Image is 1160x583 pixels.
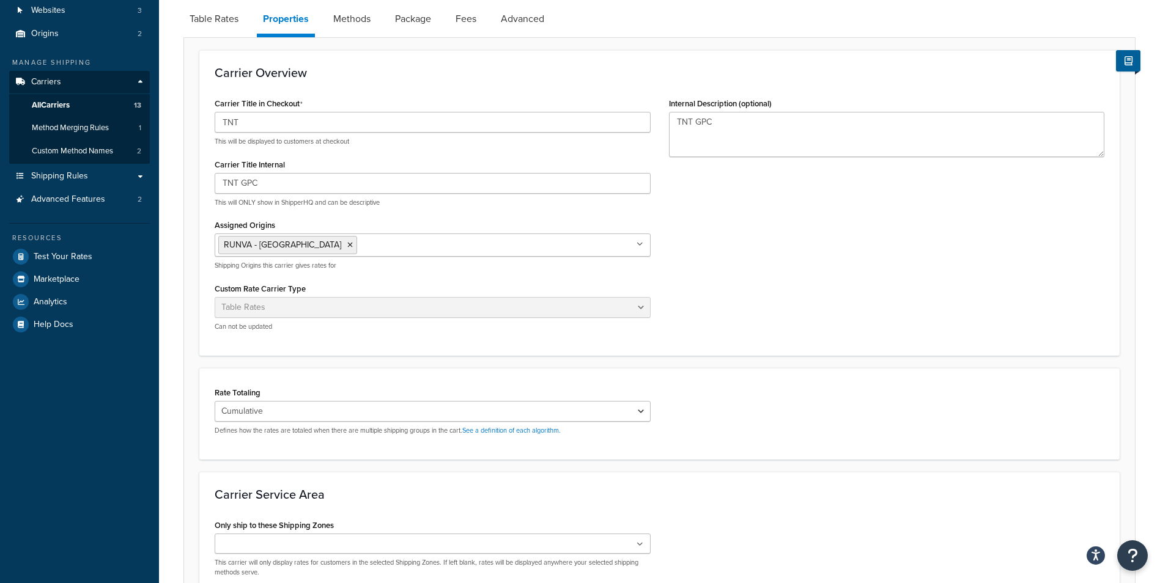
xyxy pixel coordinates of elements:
a: Method Merging Rules1 [9,117,150,139]
span: Analytics [34,297,67,307]
a: Help Docs [9,313,150,335]
span: 1 [139,123,141,133]
a: Custom Method Names2 [9,140,150,163]
span: Help Docs [34,320,73,330]
h3: Carrier Service Area [215,488,1104,501]
a: Table Rates [183,4,245,34]
div: Resources [9,233,150,243]
p: Defines how the rates are totaled when there are multiple shipping groups in the cart. [215,426,651,435]
label: Only ship to these Shipping Zones [215,521,334,530]
span: All Carriers [32,100,70,111]
li: Method Merging Rules [9,117,150,139]
span: Origins [31,29,59,39]
li: Carriers [9,71,150,164]
div: Manage Shipping [9,57,150,68]
span: Carriers [31,77,61,87]
span: Custom Method Names [32,146,113,156]
p: This carrier will only display rates for customers in the selected Shipping Zones. If left blank,... [215,558,651,577]
a: AllCarriers13 [9,94,150,117]
a: Shipping Rules [9,165,150,188]
a: See a definition of each algorithm. [462,425,561,435]
a: Package [389,4,437,34]
a: Fees [449,4,482,34]
span: Test Your Rates [34,252,92,262]
p: Shipping Origins this carrier gives rates for [215,261,651,270]
label: Internal Description (optional) [669,99,772,108]
a: Test Your Rates [9,246,150,268]
p: This will ONLY show in ShipperHQ and can be descriptive [215,198,651,207]
a: Advanced [495,4,550,34]
span: 2 [137,146,141,156]
span: 2 [138,194,142,205]
span: 3 [138,5,142,16]
p: Can not be updated [215,322,651,331]
button: Show Help Docs [1116,50,1140,71]
span: Advanced Features [31,194,105,205]
textarea: TNT GPC [669,112,1105,157]
label: Custom Rate Carrier Type [215,284,306,293]
a: Advanced Features2 [9,188,150,211]
a: Origins2 [9,23,150,45]
p: This will be displayed to customers at checkout [215,137,651,146]
span: Marketplace [34,274,79,285]
a: Carriers [9,71,150,94]
a: Methods [327,4,377,34]
li: Advanced Features [9,188,150,211]
span: Websites [31,5,65,16]
label: Assigned Origins [215,221,275,230]
label: Rate Totaling [215,388,260,397]
span: 2 [138,29,142,39]
span: RUNVA - [GEOGRAPHIC_DATA] [224,238,341,251]
a: Marketplace [9,268,150,290]
li: Custom Method Names [9,140,150,163]
label: Carrier Title in Checkout [215,99,303,109]
label: Carrier Title Internal [215,160,285,169]
span: Shipping Rules [31,171,88,182]
a: Properties [257,4,315,37]
span: 13 [134,100,141,111]
a: Analytics [9,291,150,313]
h3: Carrier Overview [215,66,1104,79]
li: Origins [9,23,150,45]
span: Method Merging Rules [32,123,109,133]
button: Open Resource Center [1117,540,1148,571]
